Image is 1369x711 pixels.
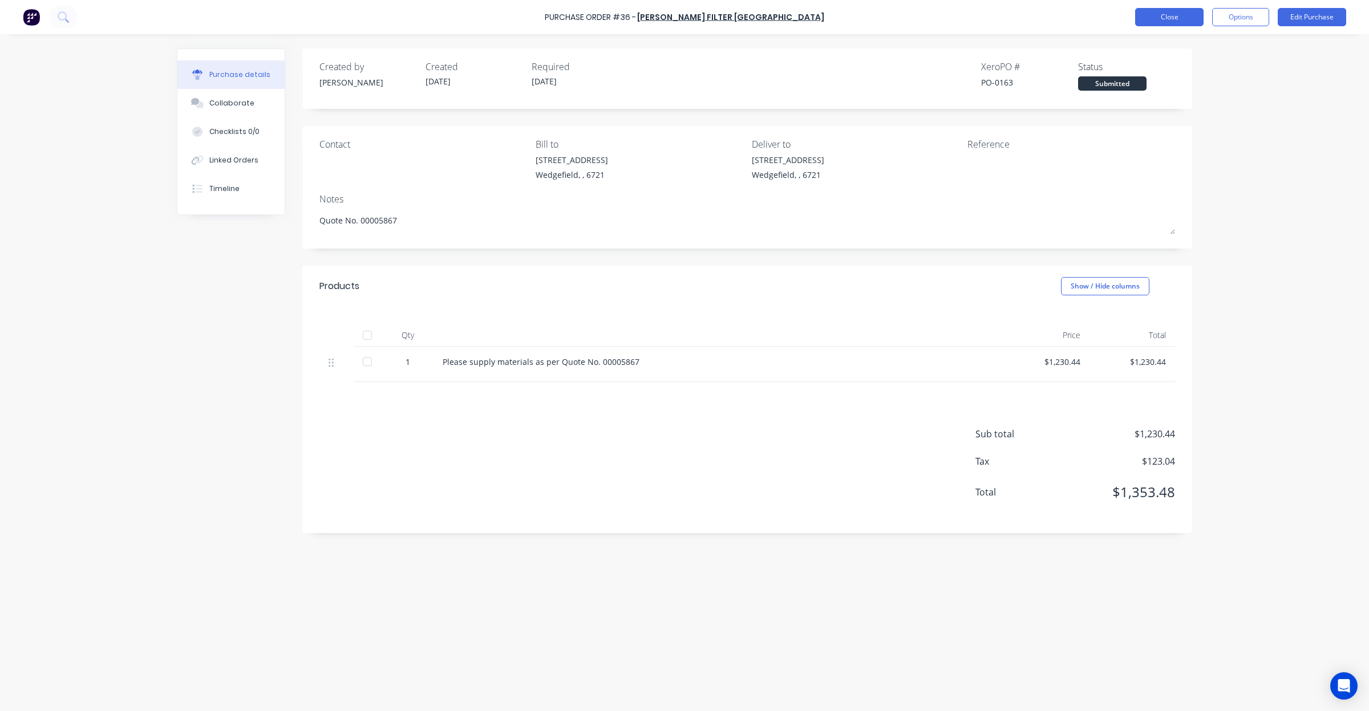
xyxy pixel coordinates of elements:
[1078,76,1147,91] div: Submitted
[319,279,359,293] div: Products
[752,169,824,181] div: Wedgefield, , 6721
[319,192,1175,206] div: Notes
[391,356,424,368] div: 1
[532,60,629,74] div: Required
[536,154,608,166] div: [STREET_ADDRESS]
[536,169,608,181] div: Wedgefield, , 6721
[1099,356,1166,368] div: $1,230.44
[1212,8,1269,26] button: Options
[981,76,1078,88] div: PO-0163
[443,356,995,368] div: Please supply materials as per Quote No. 00005867
[1013,356,1080,368] div: $1,230.44
[319,60,416,74] div: Created by
[23,9,40,26] img: Factory
[967,137,1175,151] div: Reference
[637,11,824,23] a: [PERSON_NAME] Filter [GEOGRAPHIC_DATA]
[1135,8,1204,26] button: Close
[1061,427,1175,441] span: $1,230.44
[1278,8,1346,26] button: Edit Purchase
[177,174,285,203] button: Timeline
[1078,60,1175,74] div: Status
[177,89,285,117] button: Collaborate
[981,60,1078,74] div: Xero PO #
[319,76,416,88] div: [PERSON_NAME]
[177,146,285,174] button: Linked Orders
[975,427,1061,441] span: Sub total
[1330,672,1358,700] div: Open Intercom Messenger
[319,137,527,151] div: Contact
[177,117,285,146] button: Checklists 0/0
[975,485,1061,499] span: Total
[382,324,434,347] div: Qty
[209,184,240,194] div: Timeline
[209,98,254,108] div: Collaborate
[1089,324,1175,347] div: Total
[1004,324,1089,347] div: Price
[1061,454,1175,468] span: $123.04
[1061,482,1175,502] span: $1,353.48
[536,137,743,151] div: Bill to
[426,60,523,74] div: Created
[752,137,959,151] div: Deliver to
[319,209,1175,234] textarea: Quote No. 00005867
[975,454,1061,468] span: Tax
[1061,277,1149,295] button: Show / Hide columns
[752,154,824,166] div: [STREET_ADDRESS]
[177,60,285,89] button: Purchase details
[545,11,636,23] div: Purchase Order #36 -
[209,155,258,165] div: Linked Orders
[209,70,270,80] div: Purchase details
[209,127,260,137] div: Checklists 0/0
